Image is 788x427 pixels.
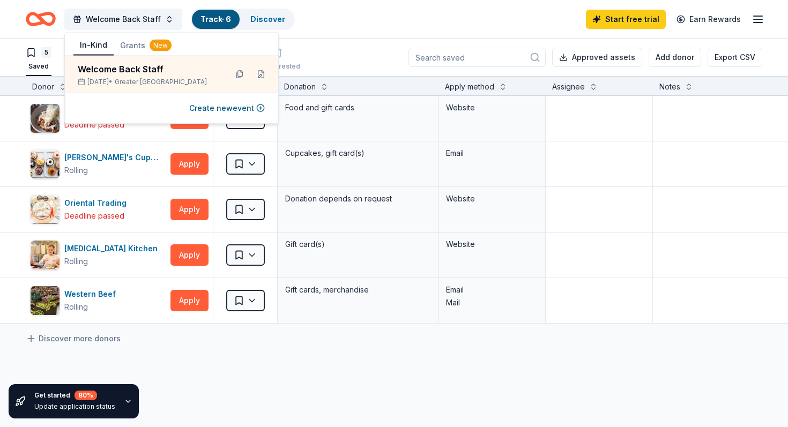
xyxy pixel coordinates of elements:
[115,78,207,86] span: Greater [GEOGRAPHIC_DATA]
[26,332,121,345] a: Discover more donors
[586,10,666,29] a: Start free trial
[284,191,432,206] div: Donation depends on request
[64,9,182,30] button: Welcome Back Staff
[114,36,178,55] button: Grants
[26,6,56,32] a: Home
[30,286,166,316] button: Image for Western BeefWestern BeefRolling
[30,240,166,270] button: Image for Taste Buds Kitchen[MEDICAL_DATA] KitchenRolling
[170,290,209,311] button: Apply
[649,48,701,67] button: Add donor
[30,149,166,179] button: Image for Molly's Cupcakes[PERSON_NAME]'s CupcakesRolling
[78,78,218,86] div: [DATE] •
[445,80,494,93] div: Apply method
[31,286,60,315] img: Image for Western Beef
[659,80,680,93] div: Notes
[31,241,60,269] img: Image for Taste Buds Kitchen
[64,288,120,301] div: Western Beef
[189,102,265,115] button: Create newevent
[191,9,295,30] button: Track· 6Discover
[250,14,285,24] a: Discover
[73,35,114,56] button: In-Kind
[64,151,166,164] div: [PERSON_NAME]'s Cupcakes
[64,164,88,177] div: Rolling
[446,147,538,160] div: Email
[31,104,60,133] img: Image for Ethan Stowell Restaurants
[34,402,115,411] div: Update application status
[30,194,166,224] button: Image for Oriental TradingOriental TradingDeadline passed
[31,149,60,178] img: Image for Molly's Cupcakes
[552,48,642,67] button: Approved assets
[446,192,538,205] div: Website
[284,80,316,93] div: Donation
[170,199,209,220] button: Apply
[446,283,538,296] div: Email
[78,63,218,76] div: Welcome Back Staff
[31,195,60,224] img: Image for Oriental Trading
[446,101,538,114] div: Website
[284,146,432,161] div: Cupcakes, gift card(s)
[64,255,88,268] div: Rolling
[408,48,546,67] input: Search saved
[32,80,54,93] div: Donor
[64,197,131,209] div: Oriental Trading
[170,244,209,266] button: Apply
[170,153,209,175] button: Apply
[200,14,231,24] a: Track· 6
[34,391,115,400] div: Get started
[284,100,432,115] div: Food and gift cards
[670,10,747,29] a: Earn Rewards
[64,301,88,313] div: Rolling
[150,40,172,51] div: New
[64,118,124,131] div: Deadline passed
[552,80,585,93] div: Assignee
[446,296,538,309] div: Mail
[284,282,432,297] div: Gift cards, merchandise
[284,237,432,252] div: Gift card(s)
[446,238,538,251] div: Website
[26,62,51,71] div: Saved
[30,103,166,133] button: Image for Ethan Stowell Restaurants[PERSON_NAME] RestaurantsDeadline passed
[75,391,97,400] div: 80 %
[26,43,51,76] button: 5Saved
[708,48,762,67] button: Export CSV
[86,13,161,26] span: Welcome Back Staff
[64,209,124,222] div: Deadline passed
[64,242,162,255] div: [MEDICAL_DATA] Kitchen
[41,47,51,58] div: 5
